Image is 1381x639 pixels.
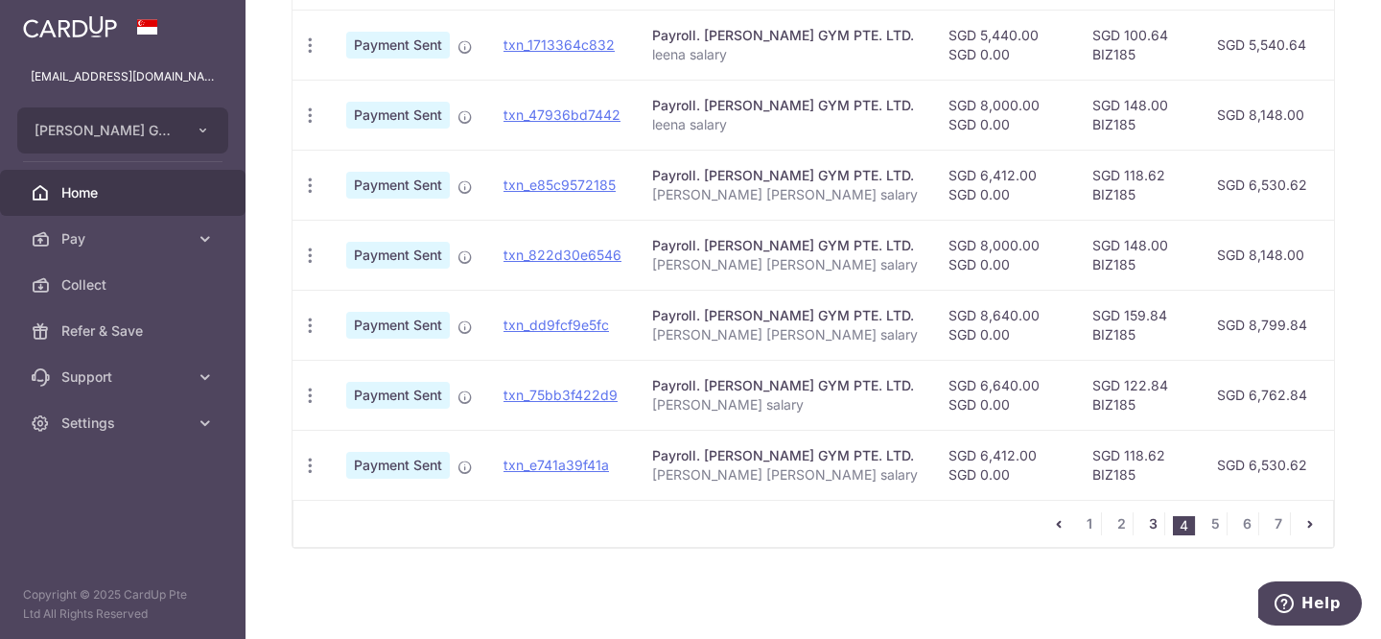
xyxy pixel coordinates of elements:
td: SGD 118.62 BIZ185 [1077,430,1202,500]
td: SGD 8,000.00 SGD 0.00 [933,220,1077,290]
nav: pager [1047,501,1333,547]
iframe: Opens a widget where you can find more information [1258,581,1362,629]
li: 4 [1173,516,1196,535]
td: SGD 6,640.00 SGD 0.00 [933,360,1077,430]
td: SGD 5,440.00 SGD 0.00 [933,10,1077,80]
a: 1 [1078,512,1101,535]
p: [PERSON_NAME] [PERSON_NAME] salary [652,465,918,485]
span: Payment Sent [346,32,450,59]
span: Payment Sent [346,102,450,129]
a: txn_dd9fcf9e5fc [503,317,609,333]
td: SGD 6,530.62 [1202,430,1322,500]
div: Payroll. [PERSON_NAME] GYM PTE. LTD. [652,306,918,325]
a: txn_75bb3f422d9 [503,387,618,403]
span: Home [61,183,188,202]
span: Collect [61,275,188,295]
p: [PERSON_NAME] [PERSON_NAME] salary [652,325,918,344]
td: SGD 8,148.00 [1202,80,1322,150]
div: Payroll. [PERSON_NAME] GYM PTE. LTD. [652,376,918,395]
td: SGD 118.62 BIZ185 [1077,150,1202,220]
span: Refer & Save [61,321,188,341]
div: Payroll. [PERSON_NAME] GYM PTE. LTD. [652,166,918,185]
td: SGD 159.84 BIZ185 [1077,290,1202,360]
a: txn_822d30e6546 [503,247,621,263]
td: SGD 8,799.84 [1202,290,1322,360]
div: Payroll. [PERSON_NAME] GYM PTE. LTD. [652,26,918,45]
span: Payment Sent [346,452,450,479]
img: CardUp [23,15,117,38]
a: 2 [1110,512,1133,535]
td: SGD 8,640.00 SGD 0.00 [933,290,1077,360]
td: SGD 5,540.64 [1202,10,1322,80]
td: SGD 6,412.00 SGD 0.00 [933,430,1077,500]
td: SGD 6,530.62 [1202,150,1322,220]
a: txn_47936bd7442 [503,106,620,123]
button: [PERSON_NAME] GYM PTE. LTD. [17,107,228,154]
span: [PERSON_NAME] GYM PTE. LTD. [35,121,176,140]
a: txn_1713364c832 [503,36,615,53]
span: Payment Sent [346,382,450,409]
span: Payment Sent [346,312,450,339]
td: SGD 100.64 BIZ185 [1077,10,1202,80]
td: SGD 148.00 BIZ185 [1077,80,1202,150]
p: [PERSON_NAME] salary [652,395,918,414]
a: 5 [1204,512,1227,535]
span: Pay [61,229,188,248]
td: SGD 6,412.00 SGD 0.00 [933,150,1077,220]
div: Payroll. [PERSON_NAME] GYM PTE. LTD. [652,236,918,255]
div: Payroll. [PERSON_NAME] GYM PTE. LTD. [652,446,918,465]
a: txn_e85c9572185 [503,177,616,193]
p: [PERSON_NAME] [PERSON_NAME] salary [652,255,918,274]
p: leena salary [652,115,918,134]
td: SGD 6,762.84 [1202,360,1322,430]
a: txn_e741a39f41a [503,457,609,473]
p: [PERSON_NAME] [PERSON_NAME] salary [652,185,918,204]
a: 7 [1267,512,1290,535]
div: Payroll. [PERSON_NAME] GYM PTE. LTD. [652,96,918,115]
span: Settings [61,414,188,433]
p: leena salary [652,45,918,64]
p: [EMAIL_ADDRESS][DOMAIN_NAME] [31,67,215,86]
td: SGD 122.84 BIZ185 [1077,360,1202,430]
span: Payment Sent [346,242,450,269]
a: 6 [1235,512,1258,535]
td: SGD 148.00 BIZ185 [1077,220,1202,290]
span: Support [61,367,188,387]
td: SGD 8,000.00 SGD 0.00 [933,80,1077,150]
a: 3 [1141,512,1164,535]
td: SGD 8,148.00 [1202,220,1322,290]
span: Payment Sent [346,172,450,199]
